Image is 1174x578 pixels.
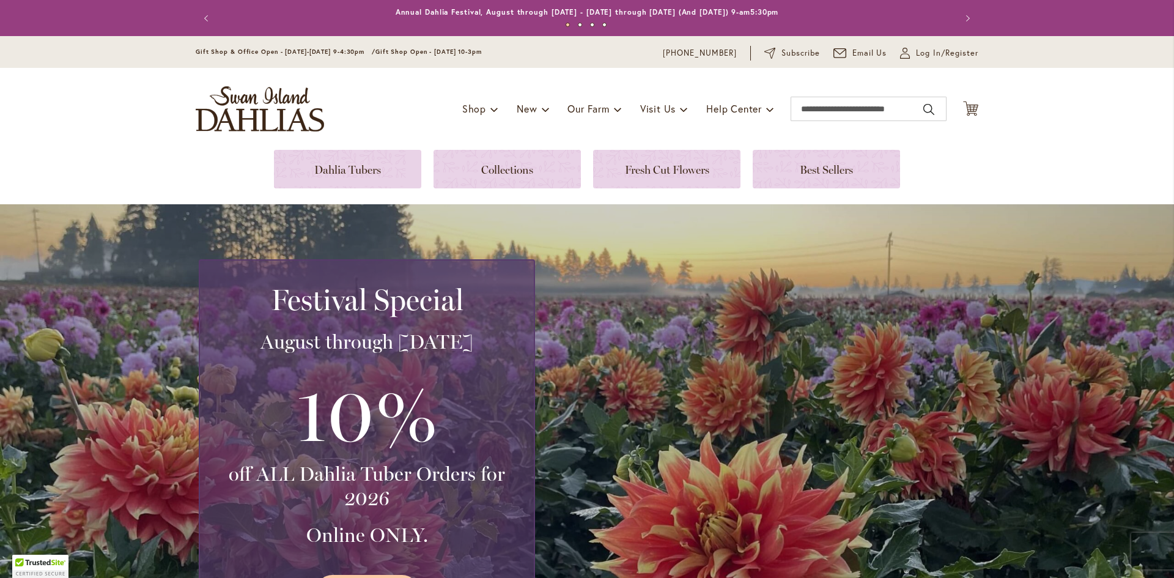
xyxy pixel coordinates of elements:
span: New [517,102,537,115]
span: Subscribe [781,47,820,59]
button: 4 of 4 [602,23,607,27]
span: Gift Shop & Office Open - [DATE]-[DATE] 9-4:30pm / [196,48,375,56]
div: TrustedSite Certified [12,555,68,578]
span: Email Us [852,47,887,59]
a: Log In/Register [900,47,978,59]
h3: Online ONLY. [215,523,519,547]
a: Annual Dahlia Festival, August through [DATE] - [DATE] through [DATE] (And [DATE]) 9-am5:30pm [396,7,779,17]
h2: Festival Special [215,283,519,317]
span: Log In/Register [916,47,978,59]
button: 1 of 4 [566,23,570,27]
a: store logo [196,86,324,132]
span: Shop [462,102,486,115]
span: Our Farm [567,102,609,115]
span: Visit Us [640,102,676,115]
button: Next [954,6,978,31]
h3: August through [DATE] [215,330,519,354]
a: Subscribe [764,47,820,59]
button: Previous [196,6,220,31]
a: Email Us [833,47,887,59]
button: 3 of 4 [590,23,594,27]
h3: off ALL Dahlia Tuber Orders for 2026 [215,462,519,511]
h3: 10% [215,366,519,462]
span: Gift Shop Open - [DATE] 10-3pm [375,48,482,56]
a: [PHONE_NUMBER] [663,47,737,59]
span: Help Center [706,102,762,115]
button: 2 of 4 [578,23,582,27]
